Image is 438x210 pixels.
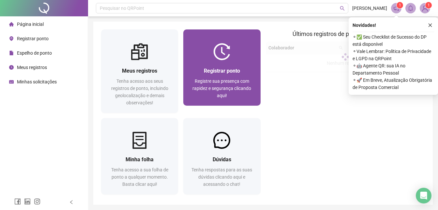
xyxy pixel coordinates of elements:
span: schedule [9,79,14,84]
a: Minha folhaTenha acesso a sua folha de ponto a qualquer momento. Basta clicar aqui! [101,118,178,194]
sup: 1 [397,2,403,9]
span: Registrar ponto [204,68,240,74]
span: Minha folha [126,156,154,163]
a: Registrar pontoRegistre sua presença com rapidez e segurança clicando aqui! [183,29,260,106]
span: Dúvidas [213,156,231,163]
img: 89417 [420,3,430,13]
span: search [340,6,345,11]
span: Espelho de ponto [17,50,52,56]
span: Registre sua presença com rapidez e segurança clicando aqui! [192,79,251,98]
span: Tenha acesso aos seus registros de ponto, incluindo geolocalização e demais observações! [111,79,168,105]
span: home [9,22,14,26]
a: Meus registrosTenha acesso aos seus registros de ponto, incluindo geolocalização e demais observa... [101,29,178,113]
span: Meus registros [17,65,47,70]
span: notification [393,5,399,11]
span: ⚬ 🤖 Agente QR: sua IA no Departamento Pessoal [353,62,434,77]
span: bell [408,5,414,11]
span: instagram [34,198,40,205]
span: Minhas solicitações [17,79,57,84]
span: facebook [14,198,21,205]
span: Meus registros [122,68,157,74]
span: 1 [428,3,430,8]
span: Tenha acesso a sua folha de ponto a qualquer momento. Basta clicar aqui! [111,167,168,187]
span: ⚬ 🚀 Em Breve, Atualização Obrigatória de Proposta Comercial [353,77,434,91]
span: Tenha respostas para as suas dúvidas clicando aqui e acessando o chat! [191,167,252,187]
div: Open Intercom Messenger [416,188,431,203]
span: 1 [399,3,401,8]
span: [PERSON_NAME] [352,5,387,12]
span: Novidades ! [353,22,376,29]
span: clock-circle [9,65,14,70]
span: ⚬ ✅ Seu Checklist de Sucesso do DP está disponível [353,33,434,48]
sup: Atualize o seu contato no menu Meus Dados [425,2,432,9]
span: Registrar ponto [17,36,49,41]
span: left [69,200,74,204]
span: linkedin [24,198,31,205]
span: close [428,23,432,27]
span: environment [9,36,14,41]
span: file [9,51,14,55]
span: ⚬ Vale Lembrar: Política de Privacidade e LGPD na QRPoint [353,48,434,62]
a: DúvidasTenha respostas para as suas dúvidas clicando aqui e acessando o chat! [183,118,260,194]
span: Últimos registros de ponto sincronizados [293,30,398,37]
span: Página inicial [17,22,44,27]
